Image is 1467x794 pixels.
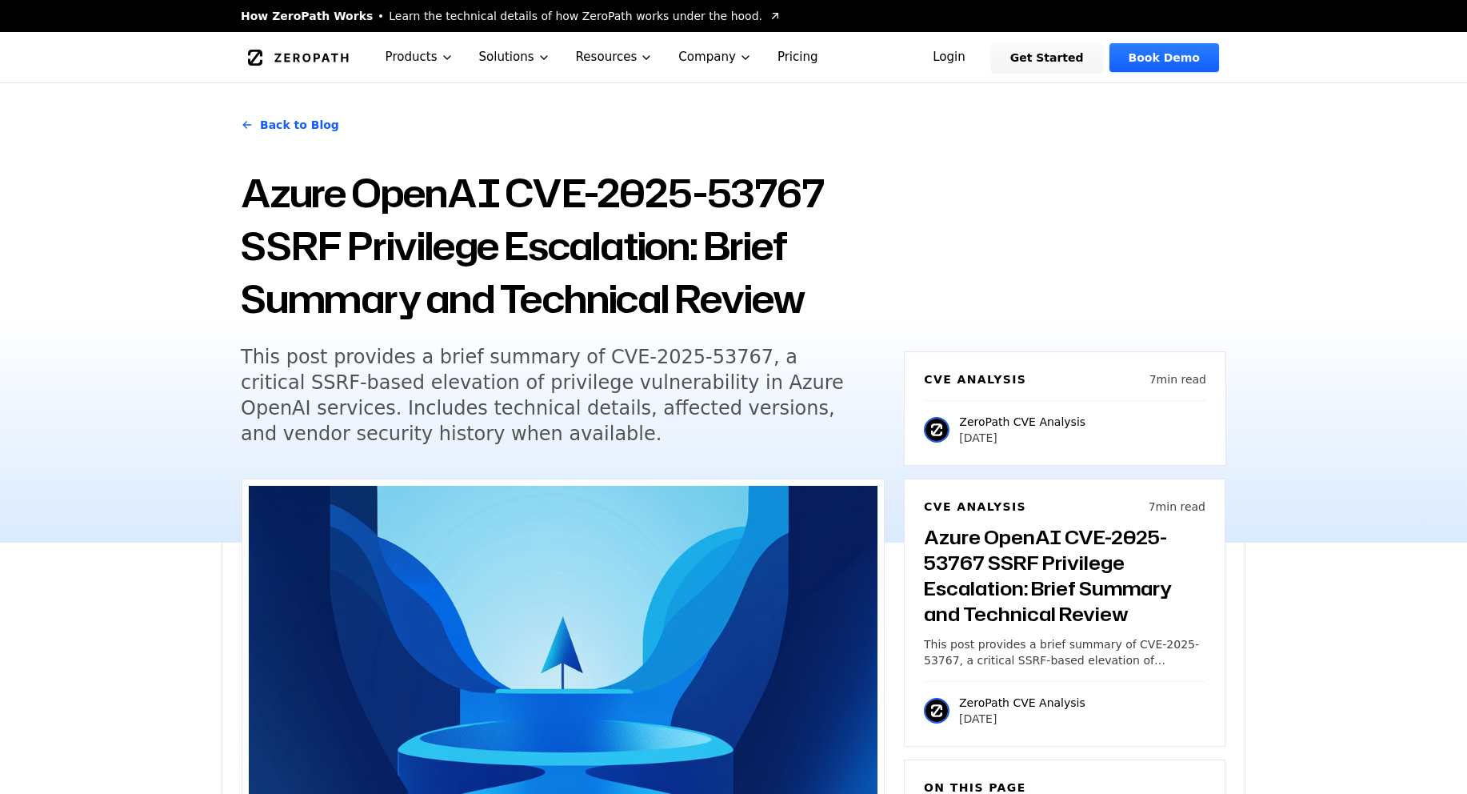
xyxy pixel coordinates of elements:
h5: This post provides a brief summary of CVE-2025-53767, a critical SSRF-based elevation of privileg... [241,344,855,447]
button: Products [373,32,466,82]
p: 7 min read [1149,499,1205,515]
h1: Azure OpenAI CVE-2025-53767 SSRF Privilege Escalation: Brief Summary and Technical Review [241,166,885,325]
p: ZeroPath CVE Analysis [959,414,1085,430]
button: Solutions [466,32,563,82]
a: Login [913,43,985,72]
nav: Global [222,32,1245,82]
a: How ZeroPath WorksLearn the technical details of how ZeroPath works under the hood. [241,8,781,24]
p: [DATE] [959,430,1085,446]
p: 7 min read [1149,371,1206,387]
h6: CVE Analysis [924,371,1026,387]
span: How ZeroPath Works [241,8,373,24]
a: Book Demo [1109,43,1219,72]
a: Back to Blog [241,102,339,147]
p: This post provides a brief summary of CVE-2025-53767, a critical SSRF-based elevation of privileg... [924,636,1205,668]
p: [DATE] [959,711,1085,727]
h6: CVE Analysis [924,499,1026,515]
a: Get Started [991,43,1103,72]
button: Company [666,32,765,82]
img: ZeroPath CVE Analysis [924,417,949,443]
button: Resources [563,32,666,82]
a: Pricing [765,32,831,82]
h3: Azure OpenAI CVE-2025-53767 SSRF Privilege Escalation: Brief Summary and Technical Review [924,524,1205,627]
span: Learn the technical details of how ZeroPath works under the hood. [389,8,762,24]
img: ZeroPath CVE Analysis [924,698,949,724]
p: ZeroPath CVE Analysis [959,695,1085,711]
